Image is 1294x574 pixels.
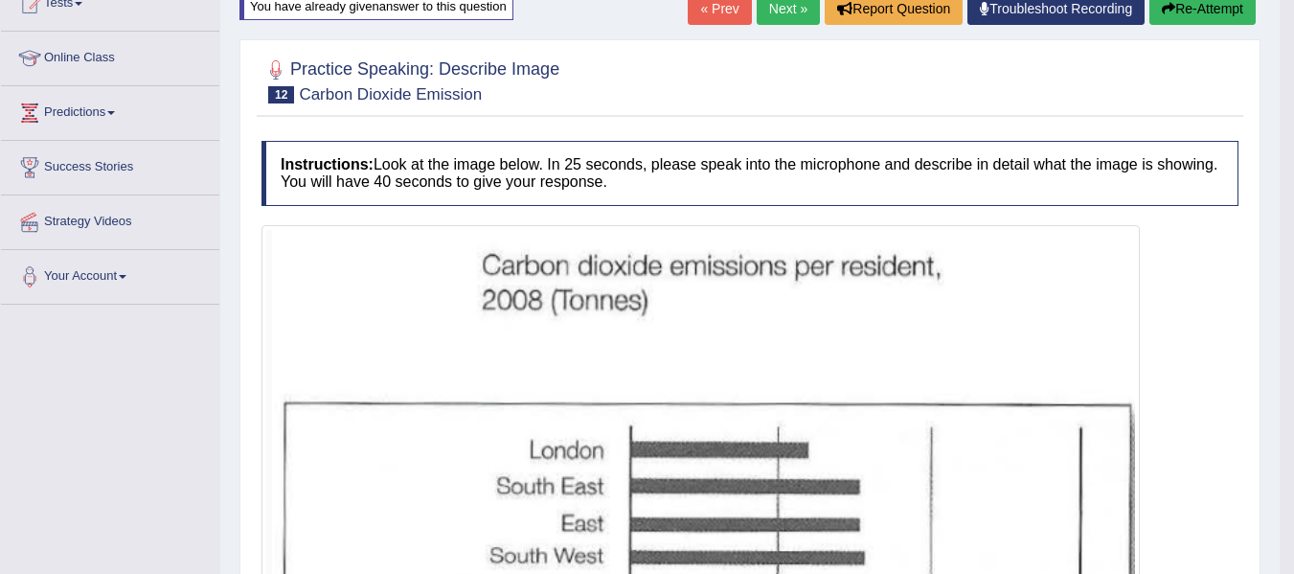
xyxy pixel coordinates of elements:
h2: Practice Speaking: Describe Image [261,56,559,103]
a: Strategy Videos [1,195,219,243]
a: Success Stories [1,141,219,189]
b: Instructions: [281,156,374,172]
span: 12 [268,86,294,103]
small: Carbon Dioxide Emission [299,85,482,103]
a: Your Account [1,250,219,298]
a: Online Class [1,32,219,80]
a: Predictions [1,86,219,134]
h4: Look at the image below. In 25 seconds, please speak into the microphone and describe in detail w... [261,141,1238,205]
